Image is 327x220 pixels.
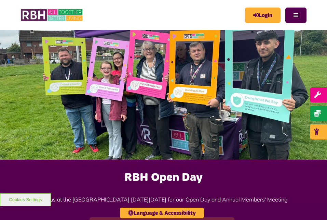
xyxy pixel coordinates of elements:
a: MyRBH [245,8,281,23]
button: Language & Accessibility [120,208,204,218]
h2: RBH Open Day [3,170,324,185]
img: RBH [21,7,84,23]
button: Navigation [285,8,306,23]
p: Join us at the [GEOGRAPHIC_DATA] [DATE][DATE] for our Open Day and Annual Members' Meeting [3,185,324,214]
